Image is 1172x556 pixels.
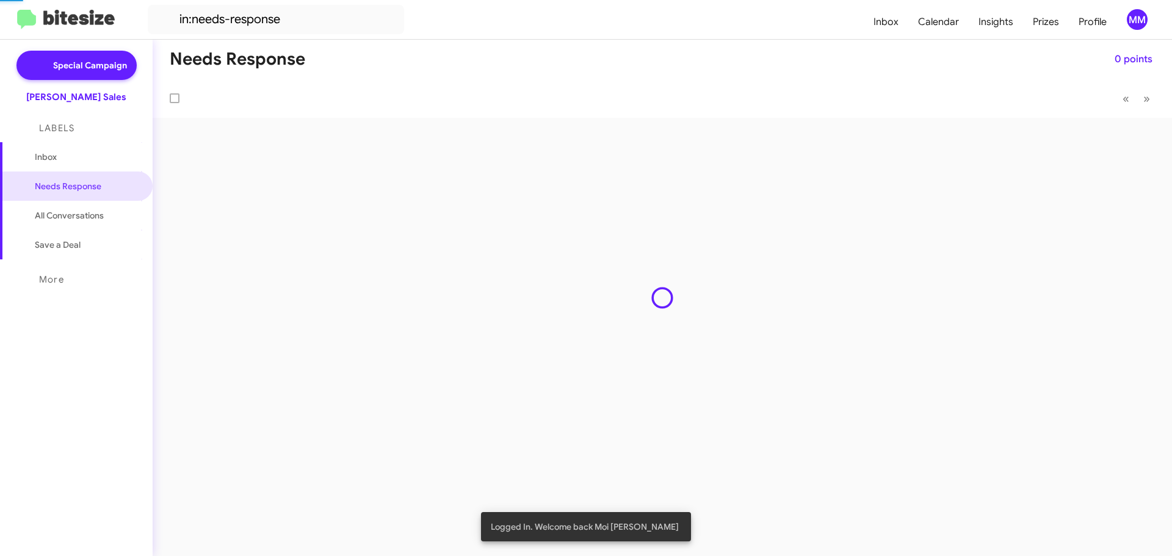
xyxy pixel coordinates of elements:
[1115,86,1137,111] button: Previous
[148,5,404,34] input: Search
[1069,4,1116,40] a: Profile
[35,151,139,163] span: Inbox
[35,239,81,251] span: Save a Deal
[1023,4,1069,40] a: Prizes
[969,4,1023,40] a: Insights
[16,51,137,80] a: Special Campaign
[908,4,969,40] a: Calendar
[1115,48,1152,70] span: 0 points
[53,59,127,71] span: Special Campaign
[35,180,139,192] span: Needs Response
[1116,9,1159,30] button: MM
[39,274,64,285] span: More
[39,123,74,134] span: Labels
[1116,86,1157,111] nav: Page navigation example
[1123,91,1129,106] span: «
[1143,91,1150,106] span: »
[491,521,679,533] span: Logged In. Welcome back Moi [PERSON_NAME]
[26,91,126,103] div: [PERSON_NAME] Sales
[170,49,305,69] h1: Needs Response
[1105,48,1162,70] button: 0 points
[1127,9,1148,30] div: MM
[35,209,104,222] span: All Conversations
[864,4,908,40] a: Inbox
[1136,86,1157,111] button: Next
